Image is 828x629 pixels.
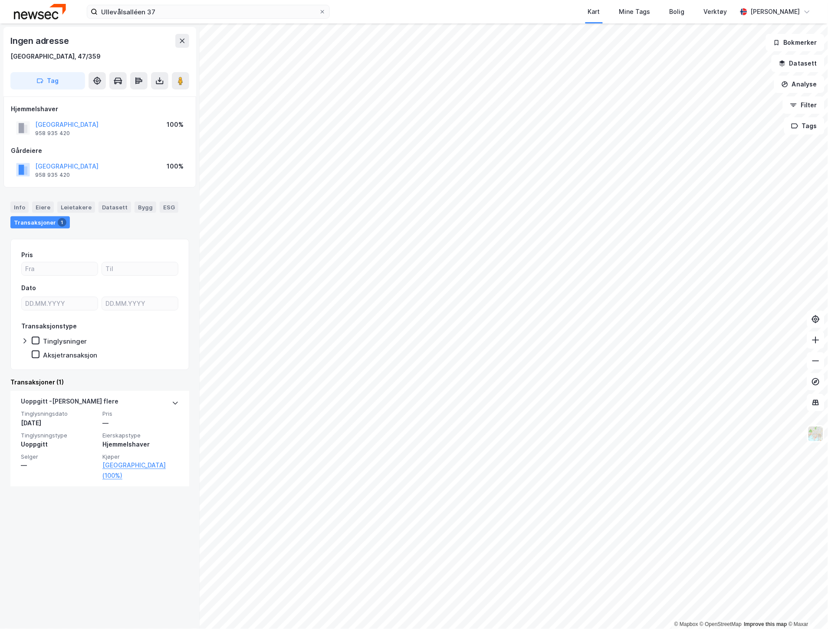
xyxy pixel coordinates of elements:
div: 100% [167,119,184,130]
div: Hjemmelshaver [102,439,179,450]
div: Eiere [32,202,54,213]
div: Datasett [99,202,131,213]
iframe: Chat Widget [785,587,828,629]
div: Leietakere [57,202,95,213]
span: Selger [21,453,97,460]
button: Datasett [772,55,825,72]
div: Uoppgitt [21,439,97,450]
button: Bokmerker [766,34,825,51]
span: Tinglysningsdato [21,410,97,417]
div: 958 935 420 [35,172,70,179]
div: Pris [21,250,33,260]
div: Kart [588,7,600,17]
div: Dato [21,283,36,293]
div: Ingen adresse [10,34,70,48]
div: Transaksjoner (1) [10,377,189,387]
a: Mapbox [674,622,698,628]
button: Tag [10,72,85,89]
span: Kjøper [102,453,179,460]
div: Transaksjonstype [21,321,77,331]
div: Gårdeiere [11,146,189,156]
div: Kontrollprogram for chat [785,587,828,629]
input: Søk på adresse, matrikkel, gårdeiere, leietakere eller personer [98,5,319,18]
a: [GEOGRAPHIC_DATA] (100%) [102,460,179,481]
button: Filter [783,96,825,114]
div: Bolig [670,7,685,17]
button: Analyse [774,76,825,93]
div: Hjemmelshaver [11,104,189,114]
div: — [21,460,97,471]
div: Info [10,202,29,213]
a: OpenStreetMap [700,622,742,628]
div: Aksjetransaksjon [43,351,97,359]
img: newsec-logo.f6e21ccffca1b3a03d2d.png [14,4,66,19]
div: ESG [160,202,178,213]
div: Verktøy [704,7,727,17]
div: Tinglysninger [43,337,87,345]
div: — [102,418,179,428]
a: Improve this map [744,622,787,628]
span: Pris [102,410,179,417]
img: Z [808,426,824,442]
div: [PERSON_NAME] [751,7,800,17]
div: [GEOGRAPHIC_DATA], 47/359 [10,51,101,62]
div: Transaksjoner [10,216,70,228]
input: Fra [22,262,98,275]
span: Eierskapstype [102,432,179,439]
button: Tags [784,117,825,135]
div: Uoppgitt - [PERSON_NAME] flere [21,396,118,410]
div: Bygg [135,202,156,213]
span: Tinglysningstype [21,432,97,439]
input: DD.MM.YYYY [22,297,98,310]
input: DD.MM.YYYY [102,297,178,310]
div: [DATE] [21,418,97,428]
div: 1 [58,218,66,227]
div: 958 935 420 [35,130,70,137]
div: Mine Tags [619,7,651,17]
input: Til [102,262,178,275]
div: 100% [167,161,184,172]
